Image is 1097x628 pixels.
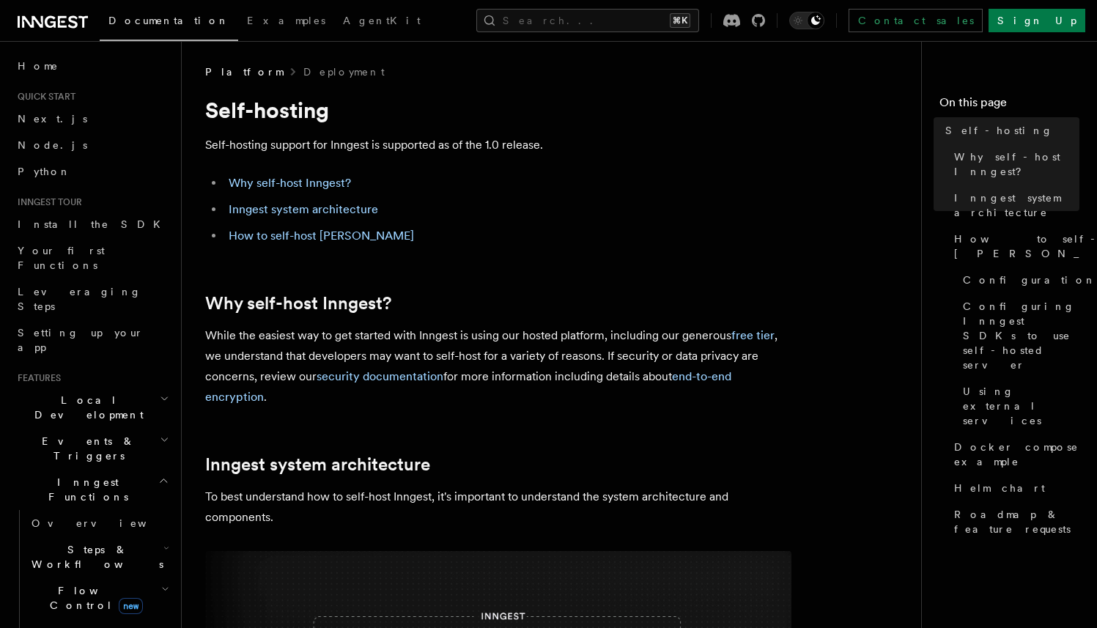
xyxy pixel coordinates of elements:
a: Why self-host Inngest? [205,293,391,314]
a: Examples [238,4,334,40]
span: Python [18,166,71,177]
span: Inngest tour [12,196,82,208]
a: Inngest system architecture [229,202,378,216]
a: Setting up your app [12,319,172,361]
a: Documentation [100,4,238,41]
span: Setting up your app [18,327,144,353]
span: AgentKit [343,15,421,26]
span: Roadmap & feature requests [954,507,1079,536]
span: Install the SDK [18,218,169,230]
span: Next.js [18,113,87,125]
a: Contact sales [849,9,983,32]
span: Platform [205,64,283,79]
span: Configuring Inngest SDKs to use self-hosted server [963,299,1079,372]
a: Self-hosting [939,117,1079,144]
span: Inngest Functions [12,475,158,504]
span: Docker compose example [954,440,1079,469]
p: Self-hosting support for Inngest is supported as of the 1.0 release. [205,135,791,155]
span: Home [18,59,59,73]
a: security documentation [317,369,443,383]
a: Next.js [12,106,172,132]
span: Flow Control [26,583,161,613]
span: new [119,598,143,614]
h1: Self-hosting [205,97,791,123]
button: Local Development [12,387,172,428]
button: Flow Controlnew [26,577,172,618]
a: Overview [26,510,172,536]
p: To best understand how to self-host Inngest, it's important to understand the system architecture... [205,487,791,528]
span: Helm chart [954,481,1045,495]
h4: On this page [939,94,1079,117]
a: Configuring Inngest SDKs to use self-hosted server [957,293,1079,378]
p: While the easiest way to get started with Inngest is using our hosted platform, including our gen... [205,325,791,407]
span: Local Development [12,393,160,422]
a: Helm chart [948,475,1079,501]
span: Events & Triggers [12,434,160,463]
kbd: ⌘K [670,13,690,28]
span: Self-hosting [945,123,1053,138]
span: Why self-host Inngest? [954,149,1079,179]
span: Node.js [18,139,87,151]
a: Configuration [957,267,1079,293]
a: Roadmap & feature requests [948,501,1079,542]
span: Your first Functions [18,245,105,271]
span: Leveraging Steps [18,286,141,312]
span: Configuration [963,273,1096,287]
span: Overview [32,517,182,529]
a: Docker compose example [948,434,1079,475]
a: Install the SDK [12,211,172,237]
span: Documentation [108,15,229,26]
a: Why self-host Inngest? [948,144,1079,185]
a: How to self-host [PERSON_NAME] [948,226,1079,267]
span: Examples [247,15,325,26]
a: How to self-host [PERSON_NAME] [229,229,414,243]
a: Your first Functions [12,237,172,278]
a: Why self-host Inngest? [229,176,351,190]
a: Python [12,158,172,185]
a: Node.js [12,132,172,158]
button: Events & Triggers [12,428,172,469]
span: Using external services [963,384,1079,428]
button: Inngest Functions [12,469,172,510]
a: free tier [731,328,775,342]
span: Inngest system architecture [954,191,1079,220]
span: Steps & Workflows [26,542,163,572]
span: Quick start [12,91,75,103]
button: Search...⌘K [476,9,699,32]
a: Inngest system architecture [948,185,1079,226]
span: Features [12,372,61,384]
a: Home [12,53,172,79]
a: Inngest system architecture [205,454,430,475]
a: AgentKit [334,4,429,40]
a: Deployment [303,64,385,79]
a: Using external services [957,378,1079,434]
button: Steps & Workflows [26,536,172,577]
a: Leveraging Steps [12,278,172,319]
button: Toggle dark mode [789,12,824,29]
a: Sign Up [989,9,1085,32]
